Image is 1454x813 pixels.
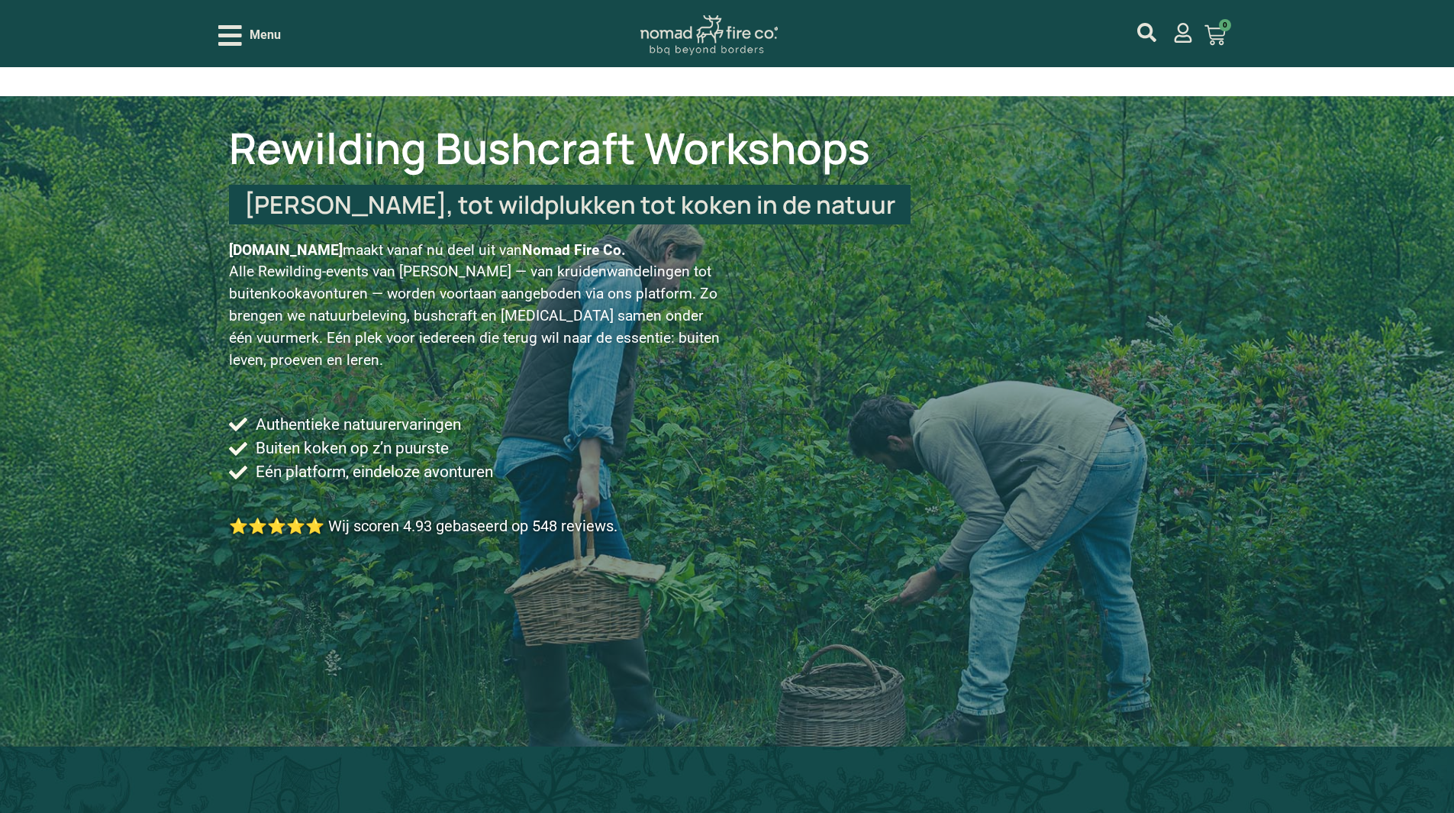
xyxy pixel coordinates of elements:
[640,15,778,56] img: Nomad Logo
[244,192,895,217] h2: [PERSON_NAME], tot wildplukken tot koken in de natuur
[1173,23,1193,43] a: mijn account
[229,515,1226,537] p: ⭐⭐⭐⭐⭐ Wij scoren 4.93 gebaseerd op 548 reviews.
[252,460,493,484] span: Eén platform, eindeloze avonturen
[229,241,343,259] strong: [DOMAIN_NAME]
[252,413,461,437] span: Authentieke natuurervaringen
[522,241,626,259] strong: Nomad Fire Co.
[1137,23,1156,42] a: mijn account
[229,240,727,372] p: maakt vanaf nu deel uit van Alle Rewilding-events van [PERSON_NAME] — van kruidenwandelingen tot ...
[1219,19,1231,31] span: 0
[250,26,281,44] span: Menu
[229,127,1226,169] h1: Rewilding Bushcraft Workshops
[1186,15,1244,55] a: 0
[252,437,449,460] span: Buiten koken op z’n puurste
[218,22,281,49] div: Open/Close Menu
